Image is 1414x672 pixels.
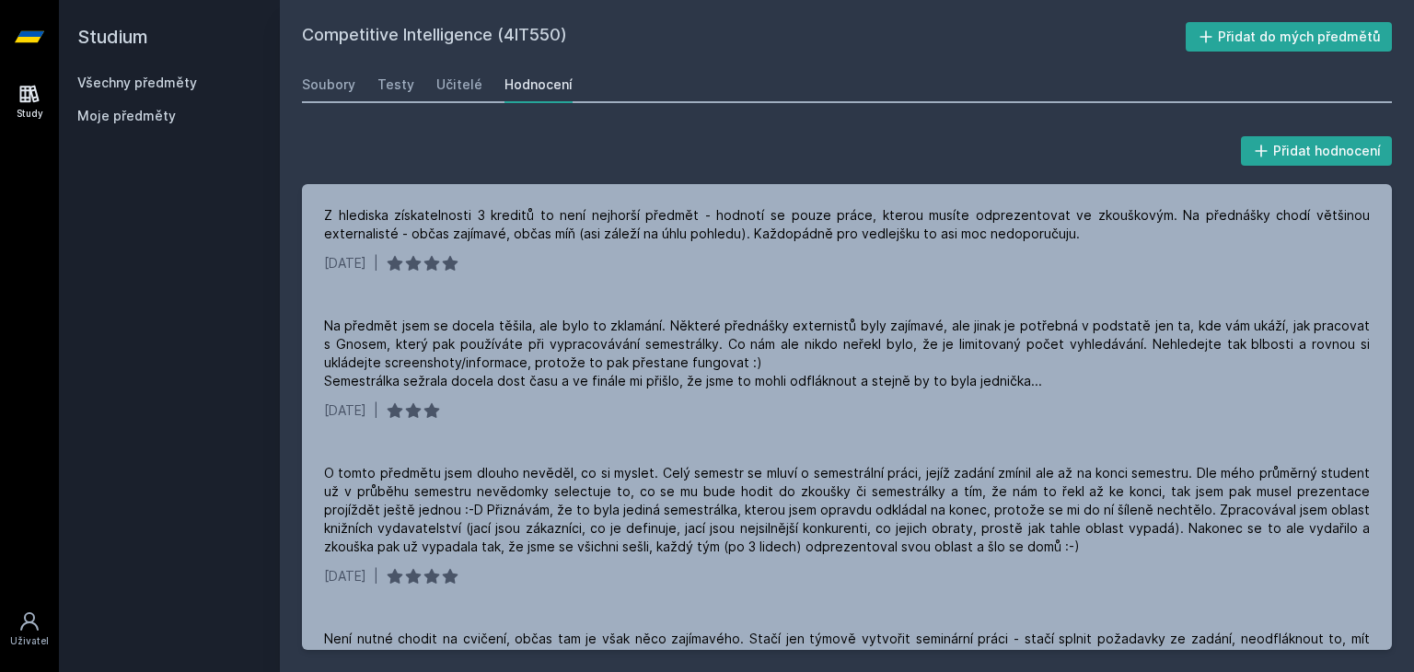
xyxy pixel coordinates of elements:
[324,317,1370,390] div: Na předmět jsem se docela těšila, ale bylo to zklamání. Některé přednášky externistů byly zajímav...
[324,464,1370,556] div: O tomto předmětu jsem dlouho nevěděl, co si myslet. Celý semestr se mluví o semestrální práci, je...
[374,401,378,420] div: |
[324,567,366,585] div: [DATE]
[4,601,55,657] a: Uživatel
[302,66,355,103] a: Soubory
[324,206,1370,243] div: Z hlediska získatelnosti 3 kreditů to není nejhorší předmět - hodnotí se pouze práce, kterou musí...
[302,22,1186,52] h2: Competitive Intelligence (4IT550)
[377,75,414,94] div: Testy
[1186,22,1393,52] button: Přidat do mých předmětů
[504,66,573,103] a: Hodnocení
[1241,136,1393,166] button: Přidat hodnocení
[374,567,378,585] div: |
[17,107,43,121] div: Study
[374,254,378,272] div: |
[436,75,482,94] div: Učitelé
[324,254,366,272] div: [DATE]
[77,75,197,90] a: Všechny předměty
[377,66,414,103] a: Testy
[436,66,482,103] a: Učitelé
[504,75,573,94] div: Hodnocení
[10,634,49,648] div: Uživatel
[324,630,1370,666] div: Není nutné chodit na cvičení, občas tam je však něco zajímavého. Stačí jen týmově vytvořit seminá...
[77,107,176,125] span: Moje předměty
[302,75,355,94] div: Soubory
[324,401,366,420] div: [DATE]
[4,74,55,130] a: Study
